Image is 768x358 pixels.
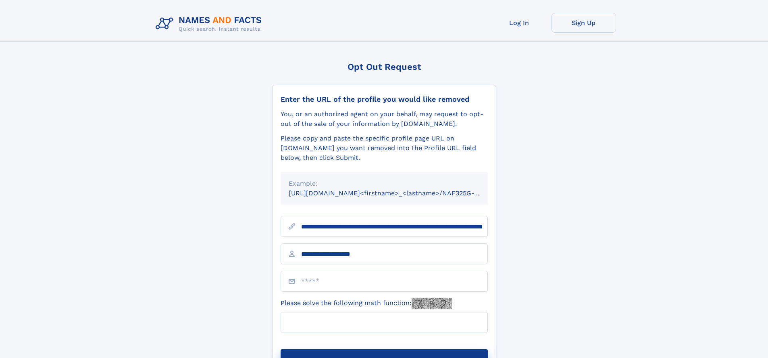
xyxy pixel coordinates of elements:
[487,13,552,33] a: Log In
[552,13,616,33] a: Sign Up
[289,189,503,197] small: [URL][DOMAIN_NAME]<firstname>_<lastname>/NAF325G-xxxxxxxx
[281,109,488,129] div: You, or an authorized agent on your behalf, may request to opt-out of the sale of your informatio...
[272,62,496,72] div: Opt Out Request
[281,298,452,309] label: Please solve the following math function:
[281,95,488,104] div: Enter the URL of the profile you would like removed
[289,179,480,188] div: Example:
[281,134,488,163] div: Please copy and paste the specific profile page URL on [DOMAIN_NAME] you want removed into the Pr...
[152,13,268,35] img: Logo Names and Facts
